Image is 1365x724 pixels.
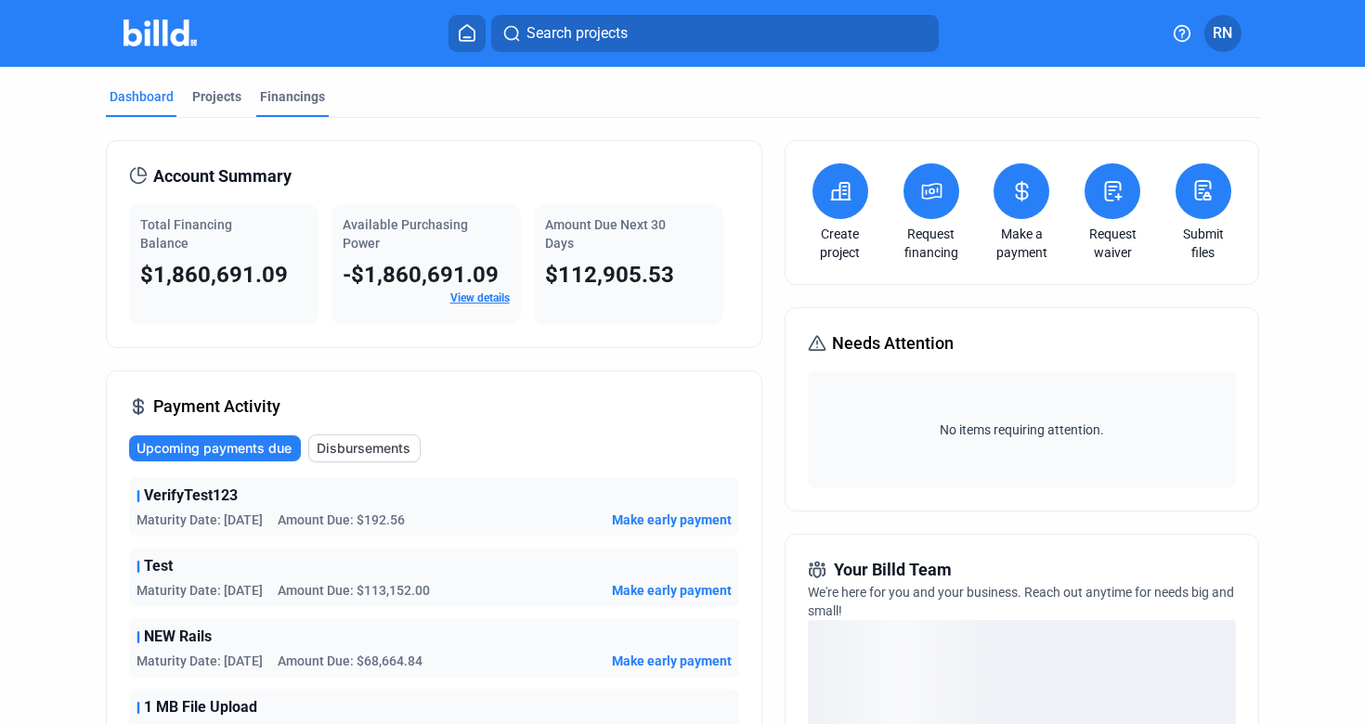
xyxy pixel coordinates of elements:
span: Amount Due: $113,152.00 [278,581,430,600]
span: Test [144,555,173,577]
button: RN [1204,15,1241,52]
button: Search projects [491,15,939,52]
span: $112,905.53 [545,262,674,288]
span: Disbursements [317,439,410,458]
span: NEW Rails [144,626,212,648]
span: Payment Activity [153,394,280,420]
span: Account Summary [153,163,292,189]
span: Needs Attention [832,330,954,356]
button: Upcoming payments due [129,435,301,461]
span: Available Purchasing Power [343,217,468,251]
span: Upcoming payments due [136,439,292,458]
span: $1,860,691.09 [140,262,288,288]
a: Make a payment [989,225,1054,262]
button: Make early payment [612,581,732,600]
a: View details [450,291,510,304]
span: RN [1213,22,1232,45]
span: Maturity Date: [DATE] [136,652,263,670]
div: Projects [192,87,241,106]
span: 1 MB File Upload [144,696,257,718]
span: Maturity Date: [DATE] [136,511,263,529]
span: We're here for you and your business. Reach out anytime for needs big and small! [808,585,1234,618]
button: Make early payment [612,511,732,529]
span: Amount Due: $68,664.84 [278,652,422,670]
span: No items requiring attention. [815,420,1228,439]
span: Total Financing Balance [140,217,232,251]
button: Make early payment [612,652,732,670]
a: Request waiver [1080,225,1145,262]
span: -$1,860,691.09 [343,262,499,288]
a: Request financing [899,225,964,262]
span: VerifyTest123 [144,485,238,507]
div: Dashboard [110,87,174,106]
button: Disbursements [308,434,421,462]
a: Submit files [1171,225,1236,262]
img: Billd Company Logo [123,19,197,46]
span: Search projects [526,22,628,45]
span: Maturity Date: [DATE] [136,581,263,600]
span: Amount Due: $192.56 [278,511,405,529]
span: Your Billd Team [834,557,952,583]
span: Amount Due Next 30 Days [545,217,666,251]
div: Financings [260,87,325,106]
a: Create project [808,225,873,262]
